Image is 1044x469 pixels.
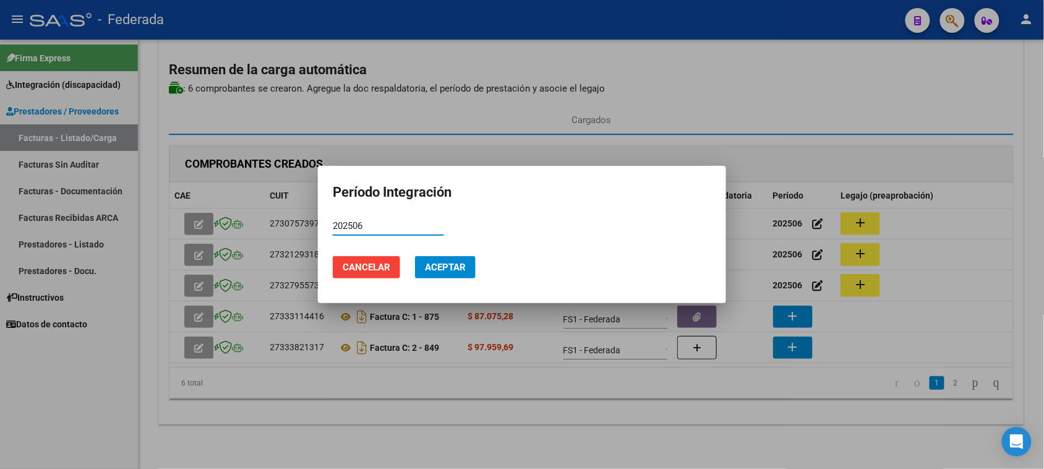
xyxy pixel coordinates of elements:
button: Cancelar [333,256,400,278]
div: Open Intercom Messenger [1002,427,1032,457]
span: Aceptar [425,262,466,273]
button: Aceptar [415,256,476,278]
span: Cancelar [343,262,390,273]
h2: Período Integración [333,181,711,204]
